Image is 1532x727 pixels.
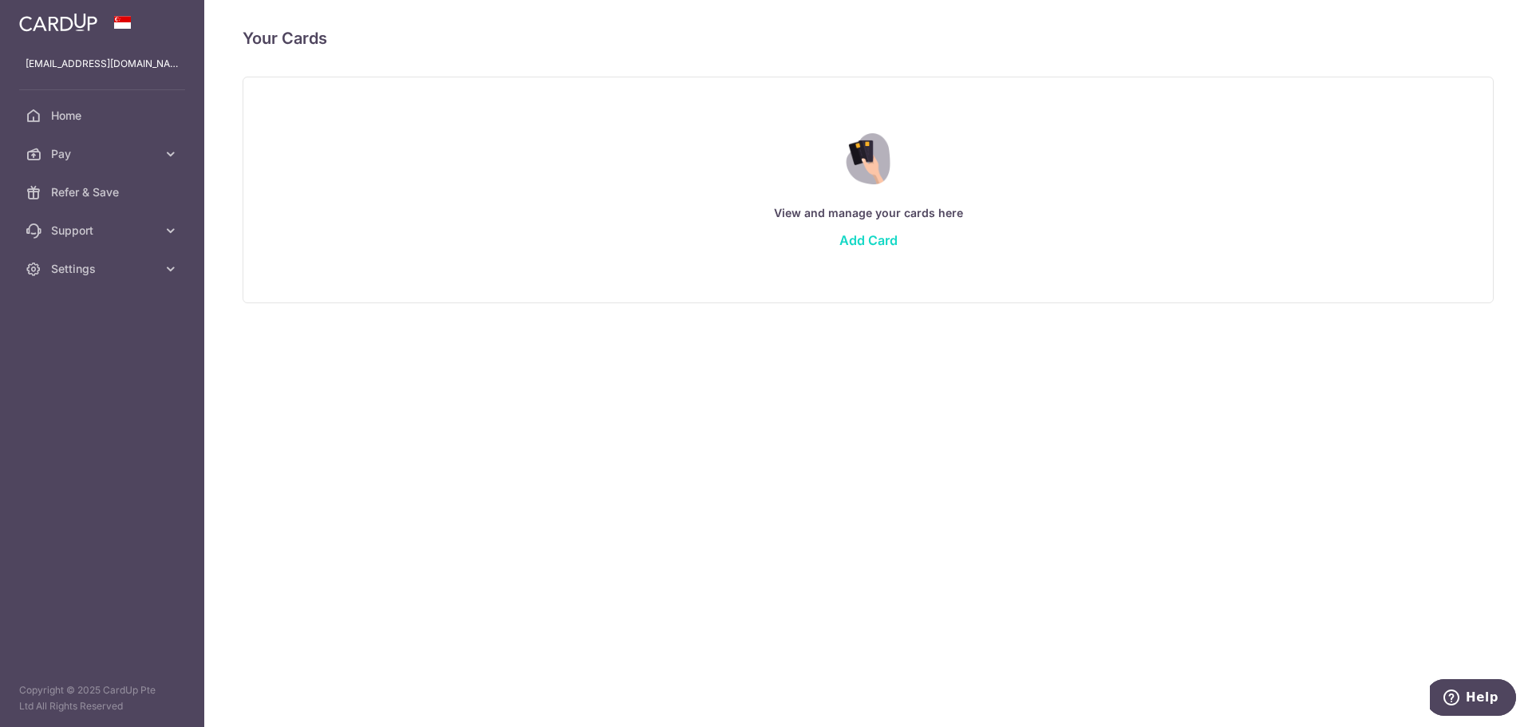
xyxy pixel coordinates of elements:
[51,223,156,239] span: Support
[19,13,97,32] img: CardUp
[834,133,902,184] img: Credit Card
[51,146,156,162] span: Pay
[839,232,898,248] a: Add Card
[1430,679,1516,719] iframe: Opens a widget where you can find more information
[36,11,69,26] span: Help
[51,261,156,277] span: Settings
[51,108,156,124] span: Home
[51,184,156,200] span: Refer & Save
[26,56,179,72] p: [EMAIL_ADDRESS][DOMAIN_NAME]
[275,203,1461,223] p: View and manage your cards here
[243,26,327,51] h4: Your Cards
